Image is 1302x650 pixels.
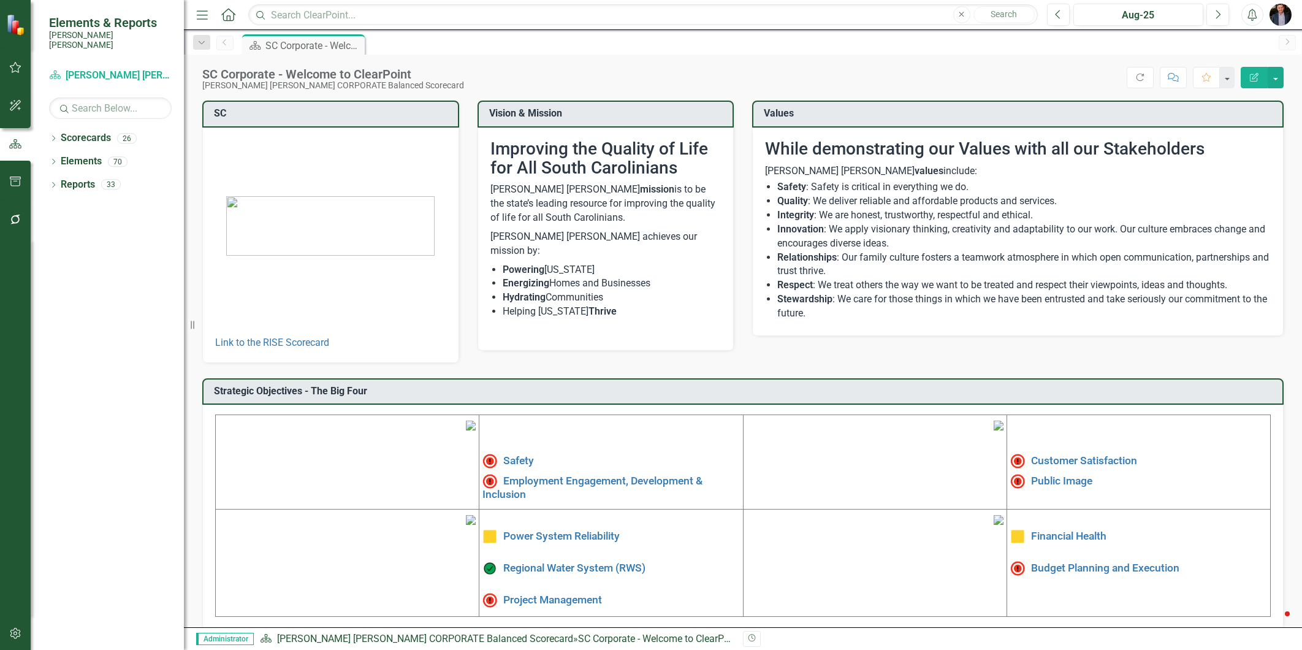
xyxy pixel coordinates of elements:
[777,279,813,291] strong: Respect
[490,140,721,178] h2: Improving the Quality of Life for All South Carolinians
[482,529,497,544] img: Caution
[1270,4,1292,26] img: Chris Amodeo
[196,633,254,645] span: Administrator
[777,223,824,235] strong: Innovation
[1010,561,1025,576] img: Not Meeting Target
[777,195,808,207] strong: Quality
[1073,4,1203,26] button: Aug-25
[489,108,727,119] h3: Vision & Mission
[1031,454,1137,467] a: Customer Satisfaction
[61,155,102,169] a: Elements
[1260,608,1290,638] iframe: Intercom live chat
[503,264,544,275] strong: Powering
[49,97,172,119] input: Search Below...
[991,9,1017,19] span: Search
[503,594,602,606] a: Project Management
[101,180,121,190] div: 33
[777,278,1271,292] li: : We treat others the way we want to be treated and respect their viewpoints, ideas and thoughts.
[482,561,497,576] img: On Target
[466,515,476,525] img: mceclip3%20v3.png
[61,131,111,145] a: Scorecards
[49,15,172,30] span: Elements & Reports
[61,178,95,192] a: Reports
[260,632,734,646] div: »
[588,305,617,317] strong: Thrive
[777,208,1271,223] li: : We are honest, trustworthy, respectful and ethical.
[765,164,1271,178] p: [PERSON_NAME] [PERSON_NAME] include:
[277,633,573,644] a: [PERSON_NAME] [PERSON_NAME] CORPORATE Balanced Scorecard
[994,421,1003,430] img: mceclip2%20v3.png
[503,277,721,291] li: Homes and Businesses
[973,6,1035,23] button: Search
[117,133,137,143] div: 26
[764,108,1276,119] h3: Values
[248,4,1038,26] input: Search ClearPoint...
[777,292,1271,321] li: : We care for those things in which we have been entrusted and take seriously our commitment to t...
[482,475,702,500] a: Employment Engagement, Development & Inclusion
[215,337,329,348] a: Link to the RISE Scorecard
[482,474,497,489] img: Not Meeting Target
[777,223,1271,251] li: : We apply visionary thinking, creativity and adaptability to our work. Our culture embraces chan...
[202,81,464,90] div: [PERSON_NAME] [PERSON_NAME] CORPORATE Balanced Scorecard
[214,386,1276,397] h3: Strategic Objectives - The Big Four
[777,209,814,221] strong: Integrity
[503,291,546,303] strong: Hydrating
[503,454,534,467] a: Safety
[202,67,464,81] div: SC Corporate - Welcome to ClearPoint
[1031,562,1179,574] a: Budget Planning and Execution
[482,593,497,608] img: Not Meeting Target
[490,183,721,227] p: [PERSON_NAME] [PERSON_NAME] is to be the state’s leading resource for improving the quality of li...
[1010,454,1025,468] img: High Alert
[214,108,452,119] h3: SC
[1010,474,1025,489] img: Not Meeting Target
[777,251,837,263] strong: Relationships
[777,251,1271,279] li: : Our family culture fosters a teamwork atmosphere in which open communication, partnerships and ...
[503,277,549,289] strong: Energizing
[1031,475,1092,487] a: Public Image
[49,30,172,50] small: [PERSON_NAME] [PERSON_NAME]
[765,140,1271,159] h2: While demonstrating our Values with all our Stakeholders
[503,305,721,319] li: Helping [US_STATE]
[777,293,832,305] strong: Stewardship
[108,156,128,167] div: 70
[6,14,28,36] img: ClearPoint Strategy
[503,530,620,542] a: Power System Reliability
[49,69,172,83] a: [PERSON_NAME] [PERSON_NAME] CORPORATE Balanced Scorecard
[777,180,1271,194] li: : Safety is critical in everything we do.
[777,181,806,193] strong: Safety
[915,165,943,177] strong: values
[503,562,645,574] a: Regional Water System (RWS)
[1010,529,1025,544] img: Caution
[466,421,476,430] img: mceclip1%20v4.png
[503,263,721,277] li: [US_STATE]
[578,633,740,644] div: SC Corporate - Welcome to ClearPoint
[1031,530,1106,542] a: Financial Health
[640,183,674,195] strong: mission
[503,291,721,305] li: Communities
[265,38,362,53] div: SC Corporate - Welcome to ClearPoint
[777,194,1271,208] li: : We deliver reliable and affordable products and services.
[1078,8,1199,23] div: Aug-25
[482,454,497,468] img: High Alert
[994,515,1003,525] img: mceclip4.png
[490,227,721,261] p: [PERSON_NAME] [PERSON_NAME] achieves our mission by:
